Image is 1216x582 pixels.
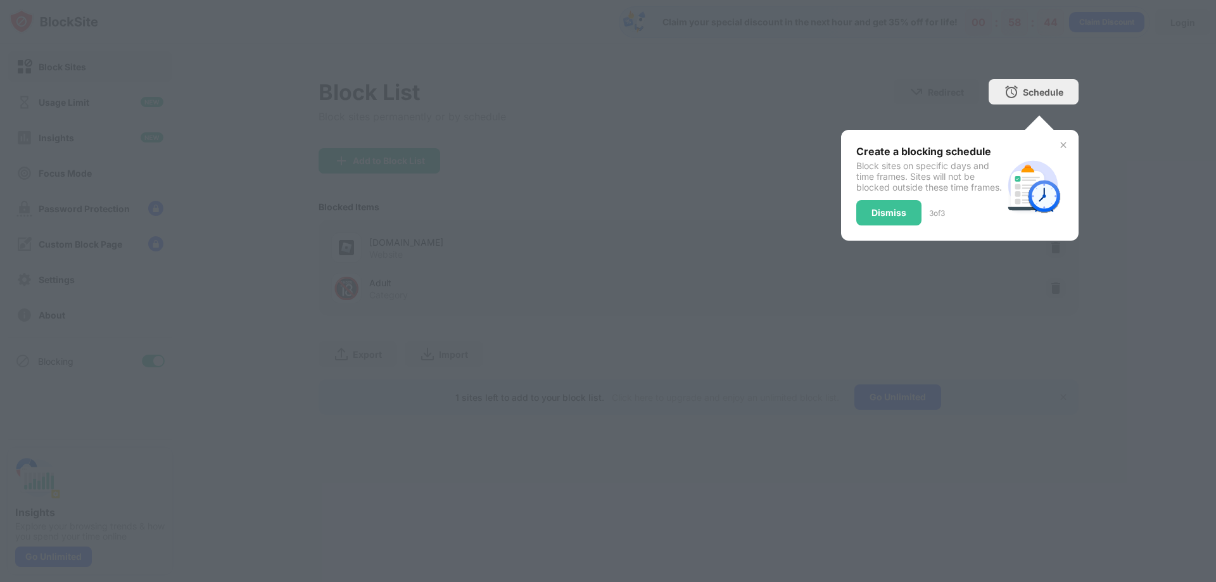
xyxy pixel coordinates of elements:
div: Block sites on specific days and time frames. Sites will not be blocked outside these time frames. [856,160,1003,193]
div: Dismiss [871,208,906,218]
div: 3 of 3 [929,208,945,218]
img: x-button.svg [1058,140,1068,150]
div: Schedule [1023,87,1063,98]
div: Create a blocking schedule [856,145,1003,158]
img: schedule.svg [1003,155,1063,216]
